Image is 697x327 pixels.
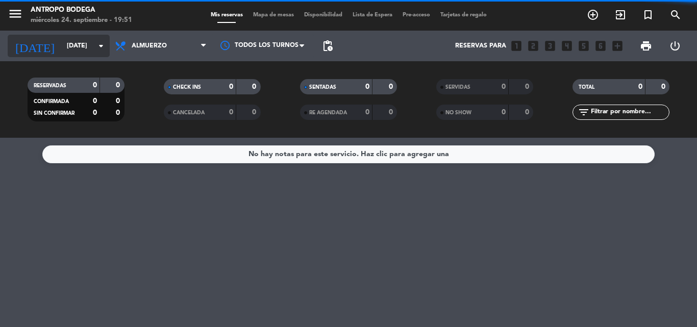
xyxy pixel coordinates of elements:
button: menu [8,6,23,25]
input: Filtrar por nombre... [590,107,669,118]
i: exit_to_app [614,9,627,21]
strong: 0 [116,97,122,105]
span: Pre-acceso [397,12,435,18]
span: Almuerzo [132,42,167,49]
i: power_settings_new [669,40,681,52]
div: Antropo Bodega [31,5,132,15]
i: looks_one [510,39,523,53]
span: pending_actions [321,40,334,52]
strong: 0 [93,82,97,89]
i: search [669,9,682,21]
i: add_box [611,39,624,53]
i: add_circle_outline [587,9,599,21]
span: TOTAL [579,85,594,90]
i: menu [8,6,23,21]
i: looks_6 [594,39,607,53]
span: SERVIDAS [445,85,470,90]
strong: 0 [389,83,395,90]
span: NO SHOW [445,110,471,115]
strong: 0 [502,109,506,116]
span: Lista de Espera [347,12,397,18]
strong: 0 [252,109,258,116]
i: turned_in_not [642,9,654,21]
strong: 0 [116,109,122,116]
span: Mis reservas [206,12,248,18]
strong: 0 [229,83,233,90]
i: arrow_drop_down [95,40,107,52]
i: [DATE] [8,35,62,57]
strong: 0 [229,109,233,116]
strong: 0 [525,83,531,90]
strong: 0 [93,109,97,116]
span: CONFIRMADA [34,99,69,104]
span: Tarjetas de regalo [435,12,492,18]
div: No hay notas para este servicio. Haz clic para agregar una [248,148,449,160]
strong: 0 [365,83,369,90]
i: looks_3 [543,39,557,53]
strong: 0 [93,97,97,105]
i: filter_list [578,106,590,118]
span: Disponibilidad [299,12,347,18]
strong: 0 [365,109,369,116]
strong: 0 [252,83,258,90]
span: CANCELADA [173,110,205,115]
span: Reservas para [455,42,506,49]
strong: 0 [638,83,642,90]
strong: 0 [525,109,531,116]
div: LOG OUT [660,31,689,61]
span: Mapa de mesas [248,12,299,18]
span: RE AGENDADA [309,110,347,115]
strong: 0 [389,109,395,116]
i: looks_4 [560,39,574,53]
strong: 0 [502,83,506,90]
div: miércoles 24. septiembre - 19:51 [31,15,132,26]
span: SIN CONFIRMAR [34,111,74,116]
strong: 0 [116,82,122,89]
i: looks_two [527,39,540,53]
span: SENTADAS [309,85,336,90]
span: print [640,40,652,52]
strong: 0 [661,83,667,90]
i: looks_5 [577,39,590,53]
span: RESERVADAS [34,83,66,88]
span: CHECK INS [173,85,201,90]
